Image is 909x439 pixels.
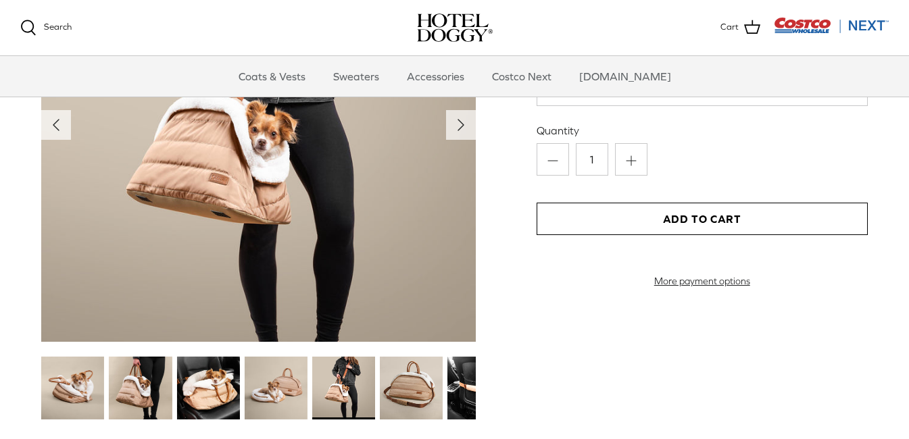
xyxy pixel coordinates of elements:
a: Coats & Vests [226,56,318,97]
span: Cart [720,20,739,34]
img: Costco Next [774,17,889,34]
a: Cart [720,19,760,36]
a: Sweaters [321,56,391,97]
button: Previous [41,110,71,140]
a: More payment options [537,276,868,287]
img: small dog in a tan dog carrier on a black seat in the car [177,357,240,419]
a: Costco Next [480,56,564,97]
a: [DOMAIN_NAME] [567,56,683,97]
span: Search [44,22,72,32]
img: hoteldoggycom [417,14,493,42]
button: Next [446,110,476,140]
a: Accessories [395,56,476,97]
a: Visit Costco Next [774,26,889,36]
button: Add to Cart [537,203,868,235]
a: Search [20,20,72,36]
a: hoteldoggy.com hoteldoggycom [417,14,493,42]
label: Quantity [537,123,868,138]
input: Quantity [576,143,608,176]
